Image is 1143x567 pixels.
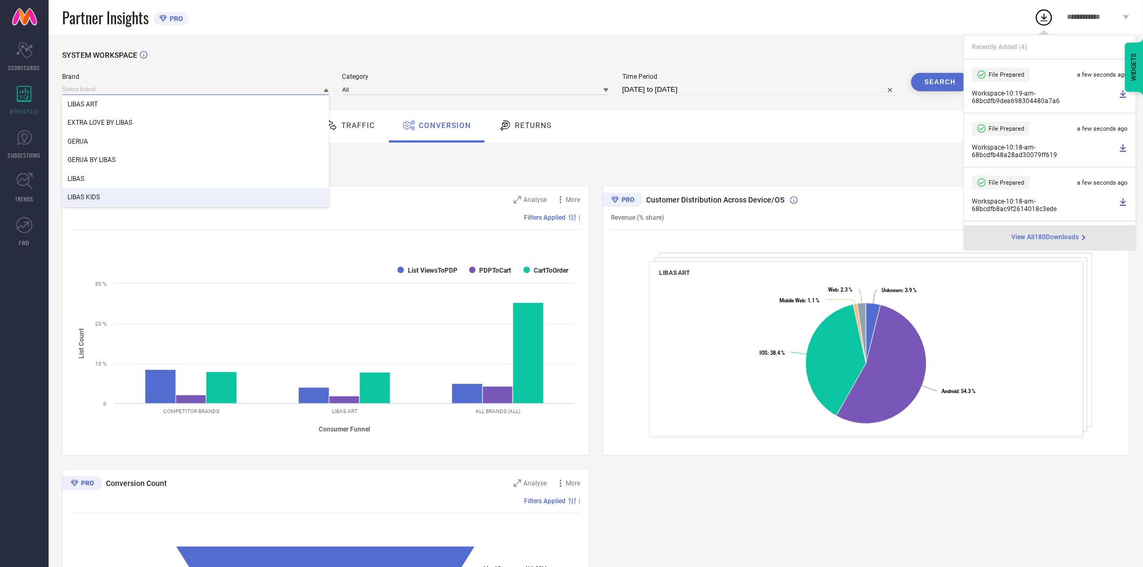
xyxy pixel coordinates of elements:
text: : 54.3 % [942,389,976,395]
span: File Prepared [989,125,1025,132]
span: Traffic [341,121,375,130]
div: GERUA BY LIBAS [62,151,329,169]
a: Download [1119,90,1128,105]
text: 10 % [95,361,106,367]
a: View All180Downloads [1012,233,1088,242]
svg: Zoom [514,196,521,204]
span: Revenue (% share) [611,214,664,221]
div: Open download page [1012,233,1088,242]
div: LIBAS [62,170,329,188]
tspan: IOS [759,350,768,356]
text: CartToOrder [534,267,569,274]
tspan: Consumer Funnel [319,426,371,433]
svg: Zoom [514,480,521,487]
div: Premium [603,193,643,209]
span: Partner Insights [62,6,149,29]
span: Recently Added ( 4 ) [972,43,1027,51]
span: | [579,497,581,505]
text: : 3.9 % [882,288,917,294]
span: More [566,196,581,204]
span: Analyse [524,196,547,204]
span: FWD [19,239,30,247]
span: Analyse [524,480,547,487]
div: GERUA [62,132,329,151]
span: WORKSPACE [10,107,39,116]
span: File Prepared [989,179,1025,186]
span: GERUA [68,138,88,145]
span: Category [342,73,609,80]
a: Download [1119,198,1128,213]
text: 30 % [95,281,106,287]
div: Premium [62,476,102,492]
input: Select brand [62,84,329,95]
text: : 2.3 % [828,287,852,293]
span: LIBAS ART [68,100,98,108]
span: Workspace - 10:19-am - 68bcdfb9dea698304480a7a6 [972,90,1117,105]
span: | [579,214,581,221]
span: Customer Distribution Across Device/OS [647,195,785,204]
div: LIBAS KIDS [62,188,329,206]
text: PDPToCart [480,267,512,274]
input: Select time period [622,83,898,96]
span: View All 180 Downloads [1012,233,1080,242]
span: a few seconds ago [1078,71,1128,78]
span: Brand [62,73,329,80]
span: File Prepared [989,71,1025,78]
span: LIBAS ART [659,269,690,276]
text: 20 % [95,321,106,327]
a: Download [1119,144,1128,159]
text: : 1.1 % [779,298,819,303]
button: Search [911,73,970,91]
text: LIBAS ART [332,408,358,414]
text: 0 [103,401,106,407]
span: a few seconds ago [1078,179,1128,186]
span: Filters Applied [525,497,566,505]
span: PRO [167,15,183,23]
span: GERUA BY LIBAS [68,156,116,164]
span: Filters Applied [525,214,566,221]
span: LIBAS [68,175,84,183]
span: LIBAS KIDS [68,193,100,201]
div: LIBAS ART [62,95,329,113]
span: EXTRA LOVE BY LIBAS [68,119,132,126]
span: More [566,480,581,487]
tspan: Unknown [882,288,902,294]
span: TRENDS [15,195,33,203]
span: SUGGESTIONS [8,151,41,159]
text: COMPETITOR BRANDS [163,408,219,414]
span: Conversion [419,121,471,130]
tspan: List Count [78,328,86,359]
span: Workspace - 10:18-am - 68bcdfb8ac9f2614018c3ede [972,198,1117,213]
text: : 38.4 % [759,350,785,356]
span: Conversion Count [106,479,167,488]
tspan: Web [828,287,838,293]
tspan: Android [942,389,958,395]
span: Time Period [622,73,898,80]
span: SCORECARDS [9,64,41,72]
span: SYSTEM WORKSPACE [62,51,137,59]
span: a few seconds ago [1078,125,1128,132]
text: List ViewsToPDP [408,267,458,274]
div: EXTRA LOVE BY LIBAS [62,113,329,132]
div: Open download list [1034,8,1054,27]
span: Workspace - 10:18-am - 68bcdfb48a28ad30079ff619 [972,144,1117,159]
tspan: Mobile Web [779,298,805,303]
span: Returns [515,121,552,130]
text: ALL BRANDS (ALL) [476,408,521,414]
